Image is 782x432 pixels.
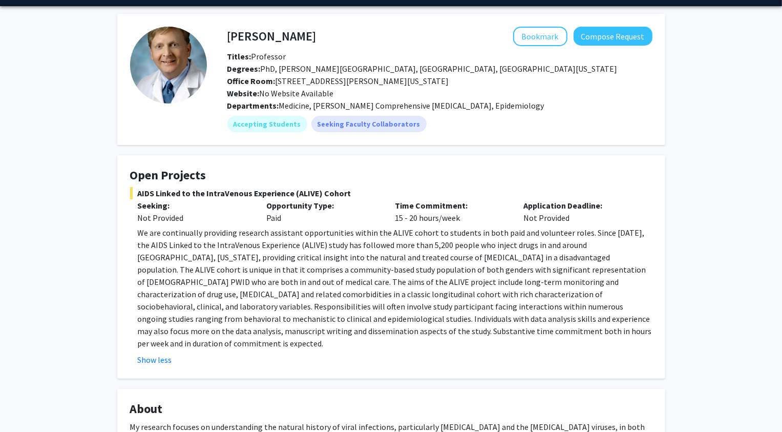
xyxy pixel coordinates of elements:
div: Paid [259,199,387,224]
span: PhD, [PERSON_NAME][GEOGRAPHIC_DATA], [GEOGRAPHIC_DATA], [GEOGRAPHIC_DATA][US_STATE] [227,64,618,74]
b: Website: [227,88,260,98]
b: Degrees: [227,64,261,74]
span: [STREET_ADDRESS][PERSON_NAME][US_STATE] [227,76,449,86]
span: No Website Available [227,88,334,98]
p: We are continually providing research assistant opportunities within the ALIVE cohort to students... [138,227,652,349]
b: Office Room: [227,76,276,86]
h4: About [130,402,652,417]
div: Not Provided [138,212,251,224]
b: Titles: [227,51,251,61]
p: Seeking: [138,199,251,212]
iframe: Chat [8,386,44,424]
div: Not Provided [516,199,644,224]
div: 15 - 20 hours/week [387,199,516,224]
h4: [PERSON_NAME] [227,27,316,46]
button: Add Gregory Kirk to Bookmarks [513,27,567,46]
button: Compose Request to Gregory Kirk [574,27,652,46]
mat-chip: Seeking Faculty Collaborators [311,116,427,132]
p: Application Deadline: [523,199,637,212]
img: Profile Picture [130,27,207,104]
h4: Open Projects [130,168,652,183]
span: Professor [227,51,286,61]
span: Medicine, [PERSON_NAME] Comprehensive [MEDICAL_DATA], Epidemiology [279,100,544,111]
p: Time Commitment: [395,199,508,212]
p: Opportunity Type: [266,199,379,212]
mat-chip: Accepting Students [227,116,307,132]
b: Departments: [227,100,279,111]
span: AIDS Linked to the IntraVenous Experience (ALIVE) Cohort [130,187,652,199]
button: Show less [138,354,172,366]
